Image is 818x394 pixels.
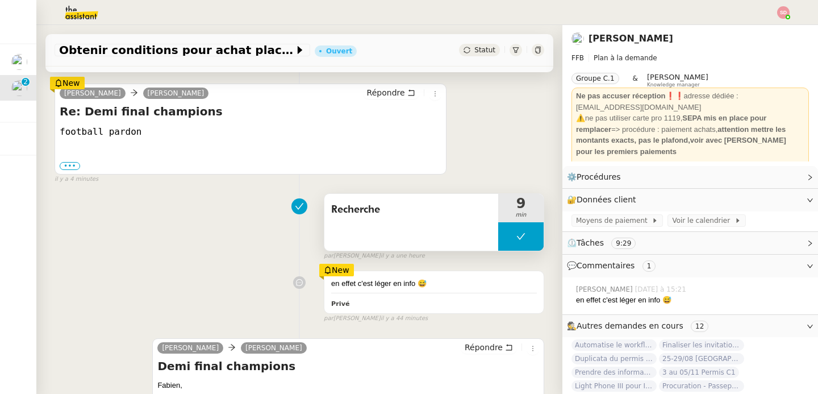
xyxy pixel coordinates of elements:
[659,353,744,364] span: 25-29/08 [GEOGRAPHIC_DATA] - [GEOGRAPHIC_DATA]
[381,314,428,324] span: il y a 44 minutes
[571,54,584,62] span: FFB
[59,44,294,56] span: Obtenir conditions pour achat places demi-finale
[571,353,657,364] span: Duplicata du permis bateau
[577,172,621,181] span: Procédures
[241,343,307,353] a: [PERSON_NAME]
[659,367,739,378] span: 3 au 05/11 Permis C1
[474,46,495,54] span: Statut
[571,380,657,392] span: Light Phone III pour Ines
[22,78,30,86] nz-badge-sup: 2
[143,88,209,98] a: [PERSON_NAME]
[576,284,635,295] span: [PERSON_NAME]
[157,343,223,353] a: [PERSON_NAME]
[60,88,126,98] a: [PERSON_NAME]
[562,166,818,188] div: ⚙️Procédures
[691,321,708,332] nz-tag: 12
[647,73,708,81] span: [PERSON_NAME]
[367,87,405,98] span: Répondre
[331,300,349,308] b: Privé
[567,238,645,247] span: ⏲️
[567,171,626,184] span: ⚙️
[23,78,28,88] p: 2
[60,125,441,139] div: football pardon
[498,210,544,220] span: min
[577,195,636,204] span: Données client
[562,189,818,211] div: 🔐Données client
[571,32,584,45] img: users%2FNsDxpgzytqOlIY2WSYlFcHtx26m1%2Favatar%2F8901.jpg
[50,77,85,89] div: New
[157,380,539,391] div: Fabien,
[461,341,517,354] button: Répondre
[659,380,744,392] span: Procuration - Passeport brésilien
[576,92,666,100] strong: Ne pas accuser réception
[331,278,537,289] div: en effet c'est léger en info 😅
[642,260,656,272] nz-tag: 1
[647,82,700,88] span: Knowledge manager
[324,314,333,324] span: par
[324,314,428,324] small: [PERSON_NAME]
[567,193,641,206] span: 🔐
[571,367,657,378] span: Prendre des informations
[11,80,27,96] img: users%2FNsDxpgzytqOlIY2WSYlFcHtx26m1%2Favatar%2F8901.jpg
[562,232,818,254] div: ⏲️Tâches 9:29
[381,251,425,261] span: il y a une heure
[55,175,98,184] span: il y a 4 minutes
[777,6,790,19] img: svg
[576,295,809,306] div: en effet c'est léger en info 😅
[465,342,503,353] span: Répondre
[635,284,688,295] span: [DATE] à 15:21
[659,339,744,351] span: Finaliser les invitations VIP
[611,238,636,249] nz-tag: 9:29
[319,264,354,276] div: New
[157,358,539,374] h4: Demi final champions
[589,33,673,44] a: [PERSON_NAME]
[326,48,352,55] div: Ouvert
[324,251,333,261] span: par
[576,114,766,134] strong: SEPA mis en place pour remplacer
[498,197,544,210] span: 9
[577,261,635,270] span: Commentaires
[60,162,80,170] label: •••
[576,90,804,113] div: ❗❗adresse dédiée : [EMAIL_ADDRESS][DOMAIN_NAME]
[577,321,683,330] span: Autres demandes en cours
[567,321,713,330] span: 🕵️
[633,73,638,88] span: &
[331,201,491,218] span: Recherche
[594,54,657,62] span: Plan à la demande
[60,103,441,119] h4: Re: Demi final champions
[571,73,619,84] nz-tag: Groupe C.1
[577,238,604,247] span: Tâches
[672,215,734,226] span: Voir le calendrier
[576,215,652,226] span: Moyens de paiement
[363,86,419,99] button: Répondre
[567,261,660,270] span: 💬
[562,255,818,277] div: 💬Commentaires 1
[571,339,657,351] span: Automatise le workflow [DATE]
[324,251,425,261] small: [PERSON_NAME]
[576,125,786,156] strong: attention mettre les montants exacts, pas le plafond,voir avec [PERSON_NAME] pour les premiers pa...
[576,113,804,157] div: ⚠️ne pas utiliser carte pro 1119, => procédure : paiement achats,
[647,73,708,88] app-user-label: Knowledge manager
[11,54,27,70] img: users%2F9GXHdUEgf7ZlSXdwo7B3iBDT3M02%2Favatar%2Fimages.jpeg
[562,315,818,337] div: 🕵️Autres demandes en cours 12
